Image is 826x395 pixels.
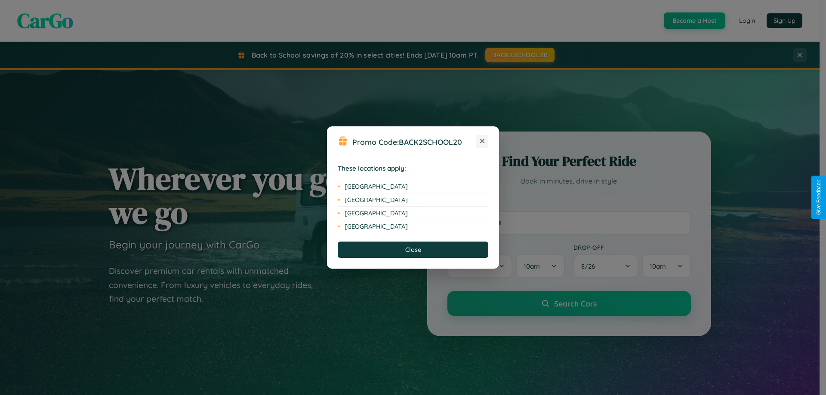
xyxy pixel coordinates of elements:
li: [GEOGRAPHIC_DATA] [338,193,488,207]
li: [GEOGRAPHIC_DATA] [338,180,488,193]
li: [GEOGRAPHIC_DATA] [338,220,488,233]
b: BACK2SCHOOL20 [399,137,462,147]
strong: These locations apply: [338,164,406,172]
li: [GEOGRAPHIC_DATA] [338,207,488,220]
h3: Promo Code: [352,137,476,147]
button: Close [338,242,488,258]
div: Give Feedback [816,180,822,215]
